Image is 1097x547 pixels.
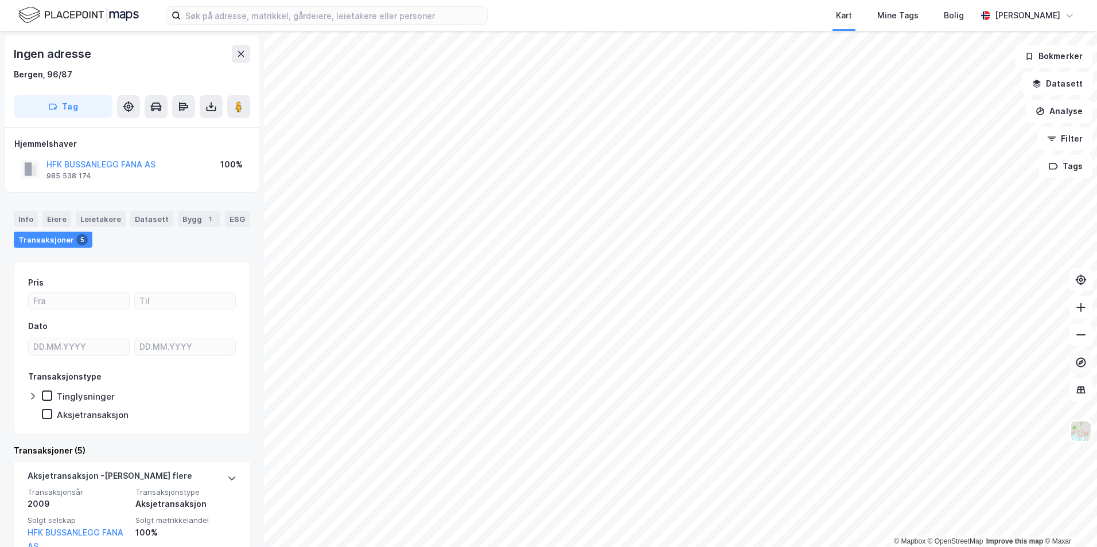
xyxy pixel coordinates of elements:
span: Transaksjonsår [28,487,129,497]
div: Aksjetransaksjon [57,409,129,420]
input: DD.MM.YYYY [29,338,129,355]
div: Aksjetransaksjon - [PERSON_NAME] flere [28,469,192,487]
img: Z [1070,420,1092,442]
img: logo.f888ab2527a4732fd821a326f86c7f29.svg [18,5,139,25]
input: Fra [29,292,129,310]
div: Mine Tags [877,9,919,22]
button: Analyse [1026,100,1092,123]
iframe: Chat Widget [1040,492,1097,547]
span: Solgt selskap [28,515,129,525]
div: 2009 [28,497,129,511]
div: Bygg [178,211,220,227]
div: Transaksjoner [14,232,92,248]
div: Info [14,211,38,227]
div: [PERSON_NAME] [995,9,1060,22]
div: Bergen, 96/87 [14,68,72,81]
div: Leietakere [76,211,126,227]
input: DD.MM.YYYY [135,338,235,355]
span: Transaksjonstype [135,487,236,497]
div: Kart [836,9,852,22]
button: Bokmerker [1015,45,1092,68]
div: Ingen adresse [14,45,93,63]
button: Filter [1037,127,1092,150]
div: 100% [135,526,236,540]
div: ESG [225,211,250,227]
div: Hjemmelshaver [14,137,250,151]
div: 100% [220,158,243,171]
button: Datasett [1022,72,1092,95]
div: Bolig [944,9,964,22]
div: Transaksjonstype [28,370,102,384]
input: Søk på adresse, matrikkel, gårdeiere, leietakere eller personer [181,7,487,24]
div: 5 [76,234,88,245]
input: Til [135,292,235,310]
a: Improve this map [986,537,1043,545]
div: Datasett [130,211,173,227]
div: Pris [28,276,44,290]
a: Mapbox [894,537,925,545]
button: Tag [14,95,112,118]
span: Solgt matrikkelandel [135,515,236,525]
div: Transaksjoner (5) [14,444,250,458]
div: Aksjetransaksjon [135,497,236,511]
a: OpenStreetMap [928,537,983,545]
div: 1 [204,213,216,225]
div: 985 538 174 [46,171,91,181]
div: Dato [28,319,48,333]
button: Tags [1039,155,1092,178]
div: Eiere [42,211,71,227]
div: Tinglysninger [57,391,115,402]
